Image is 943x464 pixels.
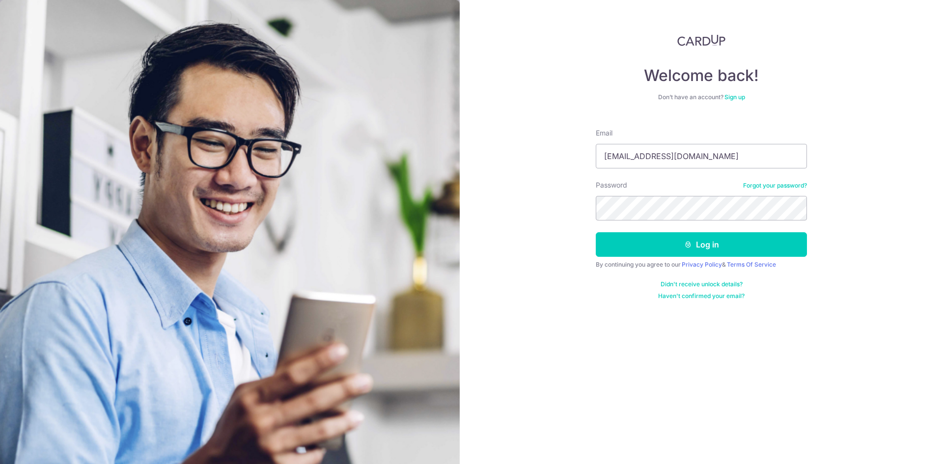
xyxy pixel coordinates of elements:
[596,261,807,269] div: By continuing you agree to our &
[596,232,807,257] button: Log in
[743,182,807,190] a: Forgot your password?
[596,93,807,101] div: Don’t have an account?
[724,93,745,101] a: Sign up
[658,292,745,300] a: Haven't confirmed your email?
[682,261,722,268] a: Privacy Policy
[596,144,807,168] input: Enter your Email
[596,66,807,85] h4: Welcome back!
[596,180,627,190] label: Password
[661,280,743,288] a: Didn't receive unlock details?
[677,34,725,46] img: CardUp Logo
[596,128,612,138] label: Email
[727,261,776,268] a: Terms Of Service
